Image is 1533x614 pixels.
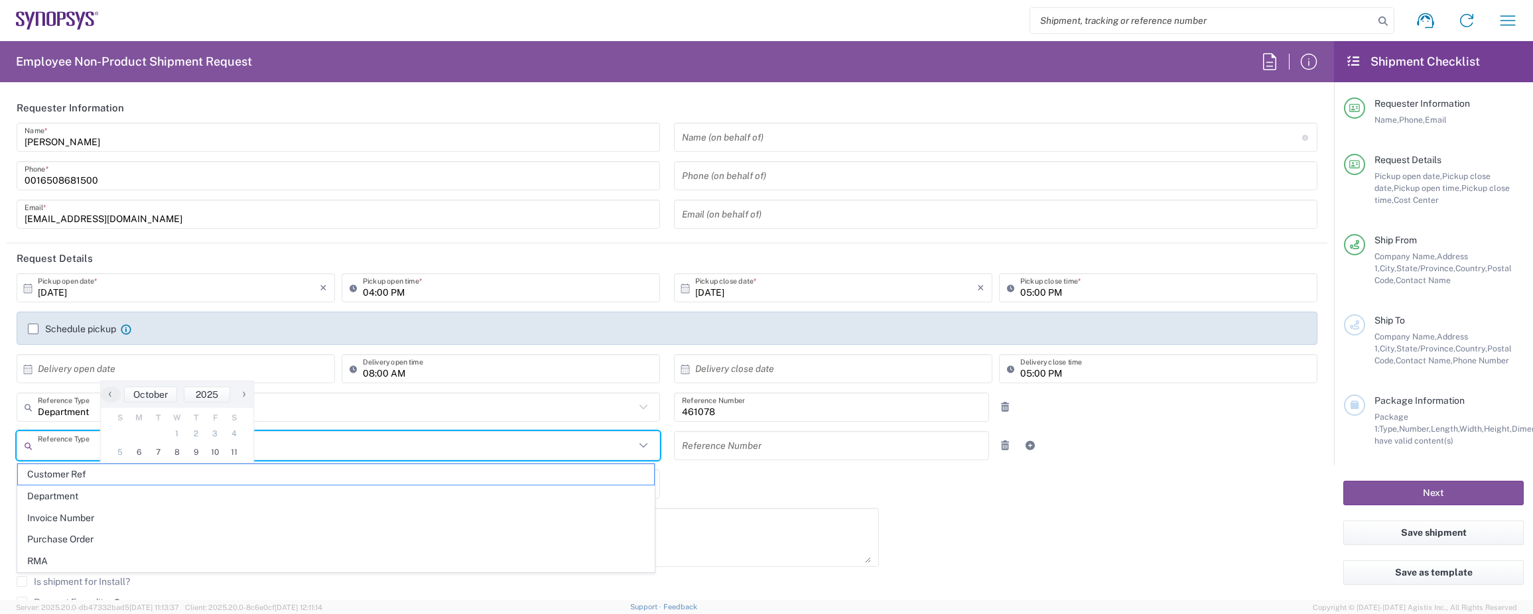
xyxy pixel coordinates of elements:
[320,277,327,298] i: ×
[186,424,206,443] span: 2
[18,486,654,507] span: Department
[224,443,243,461] span: 11
[196,389,218,400] span: 2025
[186,462,206,481] span: 16
[1343,521,1524,545] button: Save shipment
[1030,8,1374,33] input: Shipment, tracking or reference number
[224,411,243,424] th: weekday
[17,576,130,587] label: Is shipment for Install?
[1343,560,1524,585] button: Save as template
[1343,481,1524,505] button: Next
[168,424,187,443] span: 1
[101,387,121,402] button: ‹
[1425,115,1447,125] span: Email
[630,603,663,611] a: Support
[1394,195,1439,205] span: Cost Center
[1374,412,1408,434] span: Package 1:
[275,603,322,611] span: [DATE] 12:11:14
[1374,251,1437,261] span: Company Name,
[1396,263,1455,273] span: State/Province,
[130,462,149,481] span: 13
[1394,183,1461,193] span: Pickup open time,
[206,443,225,461] span: 10
[234,386,254,402] span: ›
[1346,54,1480,70] h2: Shipment Checklist
[206,424,225,443] span: 3
[124,387,177,402] button: October
[186,443,206,461] span: 9
[1399,115,1425,125] span: Phone,
[130,411,149,424] th: weekday
[977,277,984,298] i: ×
[130,443,149,461] span: 6
[1399,424,1431,434] span: Number,
[1374,332,1437,341] span: Company Name,
[1374,154,1441,165] span: Request Details
[1380,343,1396,353] span: City,
[1374,98,1470,109] span: Requester Information
[17,597,109,607] label: Request Expedite
[1455,343,1487,353] span: Country,
[18,464,654,485] span: Customer Ref
[18,529,654,550] span: Purchase Order
[1380,263,1396,273] span: City,
[1453,355,1509,365] span: Phone Number
[16,54,252,70] h2: Employee Non-Product Shipment Request
[1396,355,1453,365] span: Contact Name,
[1374,115,1399,125] span: Name,
[185,603,322,611] span: Client: 2025.20.0-8c6e0cf
[111,443,130,461] span: 5
[1484,424,1512,434] span: Height,
[18,508,654,528] span: Invoice Number
[1374,235,1417,245] span: Ship From
[111,411,130,424] th: weekday
[1379,424,1399,434] span: Type,
[206,462,225,481] span: 17
[149,462,168,481] span: 14
[186,411,206,424] th: weekday
[149,411,168,424] th: weekday
[206,411,225,424] th: weekday
[101,387,253,402] bs-datepicker-navigation-view: ​ ​ ​
[996,398,1014,416] a: Remove Reference
[168,462,187,481] span: 15
[1021,436,1039,455] a: Add Reference
[996,436,1014,455] a: Remove Reference
[1459,424,1484,434] span: Width,
[1374,171,1442,181] span: Pickup open date,
[17,101,124,115] h2: Requester Information
[1374,395,1465,406] span: Package Information
[129,603,179,611] span: [DATE] 11:13:37
[16,603,179,611] span: Server: 2025.20.0-db47332bad5
[1396,275,1451,285] span: Contact Name
[168,411,187,424] th: weekday
[224,462,243,481] span: 18
[184,387,230,402] button: 2025
[168,443,187,461] span: 8
[224,424,243,443] span: 4
[133,389,168,400] span: October
[17,252,93,265] h2: Request Details
[1374,315,1405,326] span: Ship To
[111,462,130,481] span: 12
[1396,343,1455,353] span: State/Province,
[100,386,120,402] span: ‹
[1313,601,1517,613] span: Copyright © [DATE]-[DATE] Agistix Inc., All Rights Reserved
[1455,263,1487,273] span: Country,
[100,381,254,548] bs-datepicker-container: calendar
[233,387,253,402] button: ›
[149,443,168,461] span: 7
[28,324,116,334] label: Schedule pickup
[18,551,654,572] span: RMA
[663,603,697,611] a: Feedback
[1431,424,1459,434] span: Length,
